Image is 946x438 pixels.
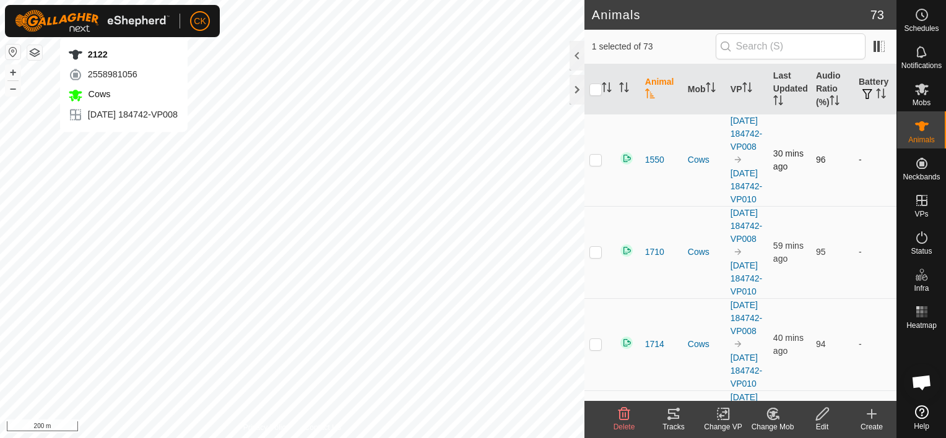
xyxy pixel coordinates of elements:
p-sorticon: Activate to sort [645,90,655,100]
a: Privacy Policy [243,422,290,433]
th: Audio Ratio (%) [811,64,854,114]
div: Change Mob [748,421,797,432]
th: VP [726,64,768,114]
a: [DATE] 184742-VP010 [731,260,762,296]
span: VPs [914,210,928,218]
th: Battery [854,64,896,114]
span: Animals [908,136,935,144]
span: Help [914,423,929,430]
span: 94 [816,339,826,349]
input: Search (S) [716,33,866,59]
a: Help [897,400,946,435]
span: 26 Sept 2025, 6:03 pm [773,333,804,356]
div: Cows [688,246,721,259]
span: Heatmap [906,322,937,329]
span: Neckbands [903,173,940,181]
div: [DATE] 184742-VP008 [68,108,178,122]
img: Gallagher Logo [15,10,170,32]
span: Cows [85,89,111,99]
p-sorticon: Activate to sort [876,90,886,100]
div: 2122 [68,47,178,62]
div: Cows [688,338,721,351]
th: Last Updated [768,64,811,114]
p-sorticon: Activate to sort [619,84,629,94]
button: – [6,81,20,96]
a: [DATE] 184742-VP008 [731,116,762,152]
td: - [854,298,896,390]
a: [DATE] 184742-VP008 [731,392,762,428]
span: Status [911,247,932,255]
span: Mobs [913,99,931,106]
p-sorticon: Activate to sort [830,97,840,107]
div: Change VP [698,421,748,432]
span: Delete [614,423,635,431]
a: [DATE] 184742-VP008 [731,208,762,244]
span: 1710 [645,246,664,259]
div: Tracks [649,421,698,432]
span: 1 selected of 73 [592,40,716,53]
button: Map Layers [27,45,42,60]
a: [DATE] 184742-VP010 [731,353,762,389]
p-sorticon: Activate to sort [706,84,716,94]
a: [DATE] 184742-VP008 [731,300,762,336]
span: Notifications [901,62,942,69]
div: Create [847,421,896,432]
img: to [733,339,743,349]
img: to [733,247,743,257]
span: 26 Sept 2025, 6:13 pm [773,148,804,171]
img: to [733,155,743,165]
span: CK [194,15,206,28]
td: - [854,114,896,206]
th: Animal [640,64,683,114]
div: Open chat [903,364,940,401]
button: Reset Map [6,45,20,59]
div: 2558981056 [68,67,178,82]
div: Edit [797,421,847,432]
span: 1714 [645,338,664,351]
p-sorticon: Activate to sort [773,97,783,107]
p-sorticon: Activate to sort [602,84,612,94]
span: 1550 [645,153,664,166]
button: + [6,65,20,80]
span: 73 [870,6,884,24]
img: returning on [619,335,634,350]
th: Mob [683,64,726,114]
a: Contact Us [305,422,341,433]
img: returning on [619,243,634,258]
div: Cows [688,153,721,166]
td: - [854,206,896,298]
span: Schedules [904,25,939,32]
span: 26 Sept 2025, 5:44 pm [773,241,804,264]
span: 95 [816,247,826,257]
img: returning on [619,151,634,166]
span: 96 [816,155,826,165]
h2: Animals [592,7,870,22]
p-sorticon: Activate to sort [742,84,752,94]
a: [DATE] 184742-VP010 [731,168,762,204]
span: Infra [914,285,929,292]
